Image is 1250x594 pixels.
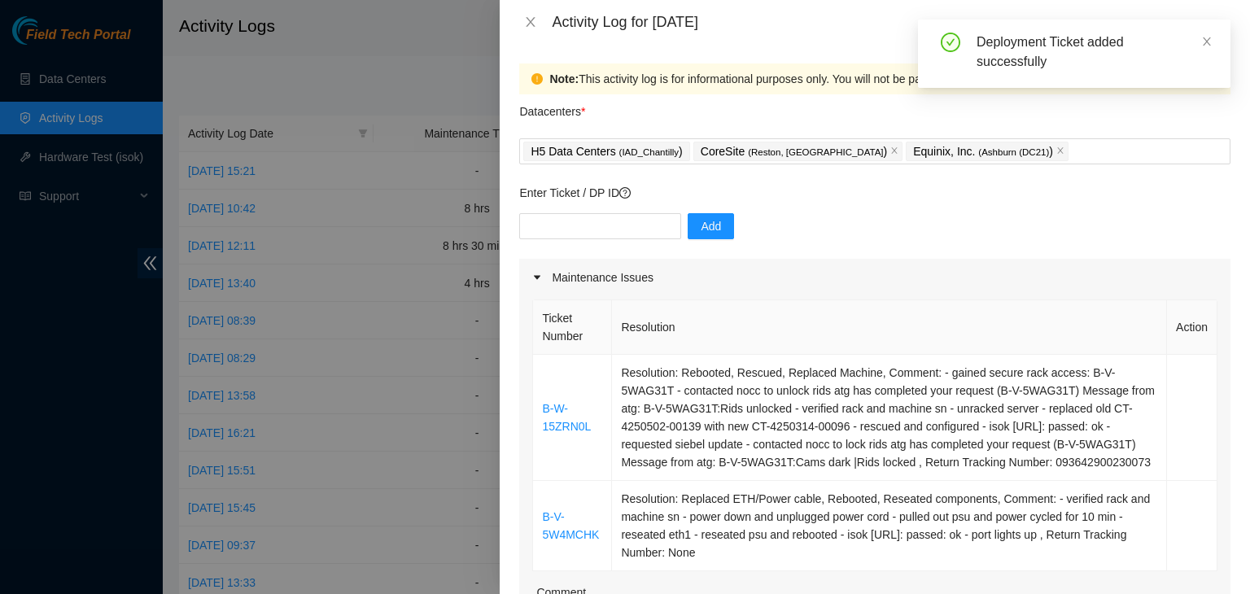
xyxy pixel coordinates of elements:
p: Datacenters [519,94,585,120]
td: Resolution: Replaced ETH/Power cable, Rebooted, Reseated components, Comment: - verified rack and... [612,481,1167,571]
p: Enter Ticket / DP ID [519,184,1230,202]
span: ( IAD_Chantilly [619,147,680,157]
span: close [524,15,537,28]
p: H5 Data Centers ) [531,142,682,161]
p: Equinix, Inc. ) [913,142,1053,161]
a: B-W-15ZRN0L [542,402,591,433]
div: Activity Log for [DATE] [552,13,1230,31]
span: close [1201,36,1213,47]
span: check-circle [941,33,960,52]
a: B-V-5W4MCHK [542,510,599,541]
th: Ticket Number [533,300,612,355]
span: ( Ashburn (DC21) [978,147,1049,157]
span: caret-right [532,273,542,282]
span: close [890,146,898,156]
span: ( Reston, [GEOGRAPHIC_DATA] [748,147,883,157]
th: Action [1167,300,1217,355]
td: Resolution: Rebooted, Rescued, Replaced Machine, Comment: - gained secure rack access: B-V-5WAG31... [612,355,1167,481]
span: close [1056,146,1064,156]
div: Maintenance Issues [519,259,1230,296]
button: Close [519,15,542,30]
span: question-circle [619,187,631,199]
strong: Note: [549,70,579,88]
span: Add [701,217,721,235]
div: Deployment Ticket added successfully [977,33,1211,72]
p: CoreSite ) [701,142,887,161]
span: exclamation-circle [531,73,543,85]
button: Add [688,213,734,239]
th: Resolution [612,300,1167,355]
